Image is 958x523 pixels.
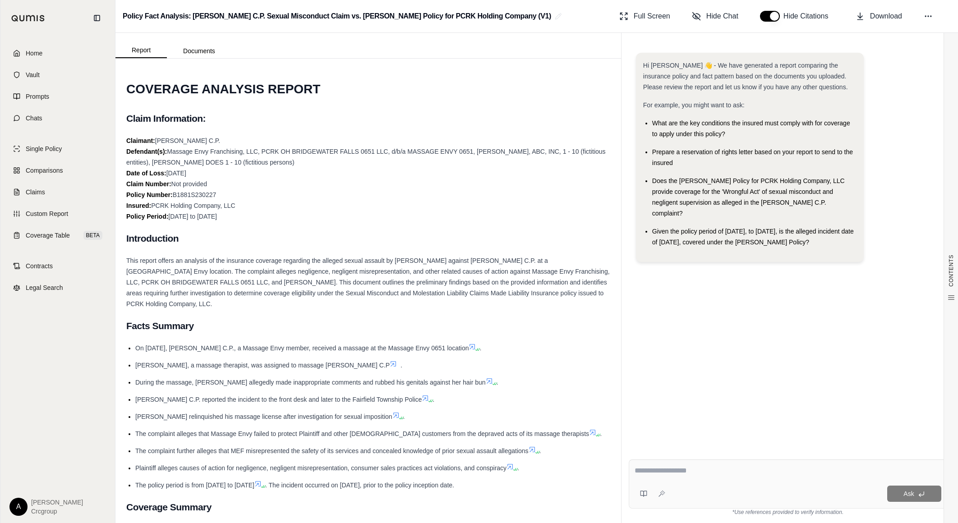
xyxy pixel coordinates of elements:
[166,170,186,177] span: [DATE]
[497,379,498,386] span: .
[539,447,541,454] span: .
[870,11,902,22] span: Download
[26,209,68,218] span: Custom Report
[135,362,390,369] span: [PERSON_NAME], a massage therapist, was assigned to massage [PERSON_NAME] C.P
[517,464,519,472] span: .
[26,114,42,123] span: Chats
[31,507,83,516] span: Crcgroup
[600,430,602,437] span: .
[783,11,834,22] span: Hide Citations
[135,464,507,472] span: Plaintiff alleges causes of action for negligence, negligent misrepresentation, consumer sales pr...
[26,261,53,271] span: Contracts
[887,486,941,502] button: Ask
[403,413,405,420] span: .
[26,49,42,58] span: Home
[11,15,45,22] img: Qumis Logo
[643,101,745,109] span: For example, you might want to ask:
[123,8,551,24] h2: Policy Fact Analysis: [PERSON_NAME] C.P. Sexual Misconduct Claim vs. [PERSON_NAME] Policy for PCR...
[852,7,906,25] button: Download
[126,148,167,155] strong: Defendant(s):
[135,482,254,489] span: The policy period is from [DATE] to [DATE]
[652,228,854,246] span: Given the policy period of [DATE], to [DATE], is the alleged incident date of [DATE], covered und...
[6,108,110,128] a: Chats
[126,191,173,198] strong: Policy Number:
[634,11,670,22] span: Full Screen
[26,231,70,240] span: Coverage Table
[126,257,610,307] span: This report offers an analysis of the insurance coverage regarding the alleged sexual assault by ...
[135,379,486,386] span: During the massage, [PERSON_NAME] allegedly made inappropriate comments and rubbed his genitals a...
[126,148,606,166] span: Massage Envy Franchising, LLC, PCRK OH BRIDGEWATER FALLS 0651 LLC, d/b/a MASSAGE ENVY 0651, [PERS...
[26,166,63,175] span: Comparisons
[126,229,610,248] h2: Introduction
[6,87,110,106] a: Prompts
[26,188,45,197] span: Claims
[26,70,40,79] span: Vault
[126,213,168,220] strong: Policy Period:
[6,256,110,276] a: Contracts
[167,44,231,58] button: Documents
[6,204,110,224] a: Custom Report
[6,278,110,298] a: Legal Search
[83,231,102,240] span: BETA
[135,447,529,454] span: The complaint further alleges that MEF misrepresented the safety of its services and concealed kn...
[688,7,742,25] button: Hide Chat
[6,225,110,245] a: Coverage TableBETA
[90,11,104,25] button: Collapse sidebar
[168,213,217,220] span: [DATE] to [DATE]
[126,202,151,209] strong: Insured:
[135,396,422,403] span: [PERSON_NAME] C.P. reported the incident to the front desk and later to the Fairfield Township Po...
[155,137,220,144] span: [PERSON_NAME] C.P.
[652,119,850,138] span: What are the key conditions the insured must comply with for coverage to apply under this policy?
[616,7,674,25] button: Full Screen
[6,139,110,159] a: Single Policy
[26,283,63,292] span: Legal Search
[6,182,110,202] a: Claims
[401,362,402,369] span: .
[643,62,848,91] span: Hi [PERSON_NAME] 👋 - We have generated a report comparing the insurance policy and fact pattern b...
[9,498,28,516] div: A
[265,482,454,489] span: . The incident occurred on [DATE], prior to the policy inception date.
[652,148,853,166] span: Prepare a reservation of rights letter based on your report to send to the insured
[652,177,845,217] span: Does the [PERSON_NAME] Policy for PCRK Holding Company, LLC provide coverage for the 'Wrongful Ac...
[6,43,110,63] a: Home
[151,202,235,209] span: PCRK Holding Company, LLC
[126,180,171,188] strong: Claim Number:
[903,490,914,497] span: Ask
[706,11,738,22] span: Hide Chat
[115,43,167,58] button: Report
[26,92,49,101] span: Prompts
[479,344,481,352] span: .
[135,413,392,420] span: [PERSON_NAME] relinquished his massage license after investigation for sexual imposition
[433,396,434,403] span: .
[948,255,955,287] span: CONTENTS
[173,191,216,198] span: B1881S230227
[126,77,610,102] h1: COVERAGE ANALYSIS REPORT
[126,170,166,177] strong: Date of Loss:
[126,109,610,128] h2: Claim Information:
[629,509,947,516] div: *Use references provided to verify information.
[6,161,110,180] a: Comparisons
[6,65,110,85] a: Vault
[126,317,610,335] h2: Facts Summary
[135,344,469,352] span: On [DATE], [PERSON_NAME] C.P., a Massage Envy member, received a massage at the Massage Envy 0651...
[171,180,207,188] span: Not provided
[126,498,610,517] h2: Coverage Summary
[31,498,83,507] span: [PERSON_NAME]
[126,137,155,144] strong: Claimant:
[26,144,62,153] span: Single Policy
[135,430,589,437] span: The complaint alleges that Massage Envy failed to protect Plaintiff and other [DEMOGRAPHIC_DATA] ...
